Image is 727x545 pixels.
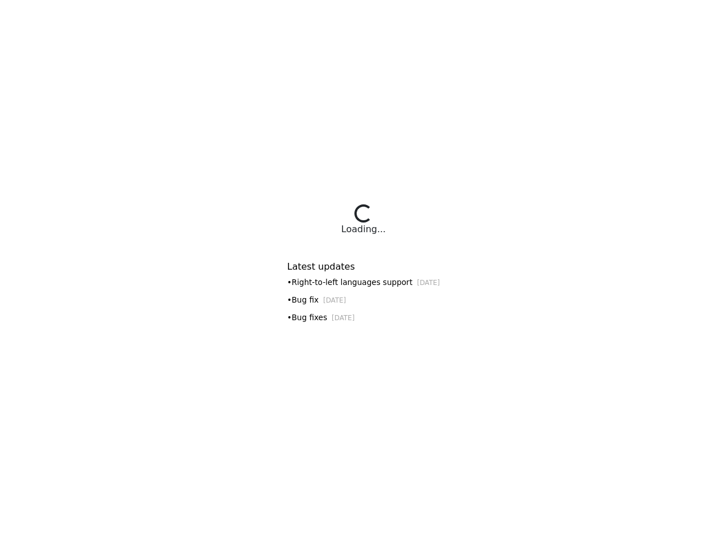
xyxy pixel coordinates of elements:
[417,279,440,287] small: [DATE]
[323,296,346,304] small: [DATE]
[287,312,440,324] div: • Bug fixes
[287,294,440,306] div: • Bug fix
[341,223,386,236] div: Loading...
[332,314,354,322] small: [DATE]
[287,261,440,272] h6: Latest updates
[287,276,440,288] div: • Right-to-left languages support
